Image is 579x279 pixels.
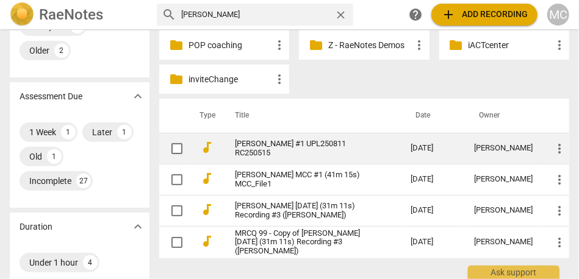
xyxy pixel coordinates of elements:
a: LogoRaeNotes [10,2,147,27]
span: folder [309,38,323,52]
span: more_vert [272,38,287,52]
span: more_vert [272,72,287,87]
td: [DATE] [401,195,464,226]
span: help [408,7,423,22]
p: POP coaching [189,39,272,52]
div: 1 Week [29,126,56,138]
span: more_vert [552,172,567,187]
span: audiotrack [200,140,214,155]
span: audiotrack [200,171,214,186]
img: Logo [10,2,34,27]
button: Show more [129,217,147,236]
div: Ask support [468,266,559,279]
span: add [441,7,456,22]
span: audiotrack [200,234,214,249]
button: MC [547,4,569,26]
span: search [162,7,176,22]
span: folder [169,72,184,87]
a: [PERSON_NAME] MCC #1 (41m 15s) MCC_File1 [235,171,367,189]
span: Add recording [441,7,528,22]
p: Duration [20,221,52,233]
span: close [334,9,347,21]
p: Assessment Due [20,90,82,103]
div: Later [92,126,112,138]
span: more_vert [552,203,567,218]
td: [DATE] [401,226,464,259]
span: folder [169,38,184,52]
span: more_vert [552,38,567,52]
td: [DATE] [401,164,464,195]
td: [DATE] [401,133,464,164]
div: [PERSON_NAME] [474,238,533,247]
a: [PERSON_NAME] #1 UPL250811 RC250515 [235,139,367,158]
button: Show more [129,87,147,105]
h2: RaeNotes [39,6,103,23]
div: 4 [83,255,98,270]
p: inviteChange [189,73,272,86]
span: audiotrack [200,202,214,217]
a: Help [405,4,426,26]
div: 1 [47,149,62,164]
button: Upload [431,4,538,26]
a: MRCQ 99 - Copy of [PERSON_NAME] [DATE] (31m 11s) Recording #3 ([PERSON_NAME]) [235,229,367,256]
th: Title [220,99,401,133]
div: 1 [61,125,76,139]
span: more_vert [552,235,567,250]
div: 1 [117,125,132,139]
div: [PERSON_NAME] [474,175,533,184]
th: Date [401,99,464,133]
span: folder [449,38,464,52]
span: expand_more [131,89,145,104]
p: iACTcenter [469,39,552,52]
div: [PERSON_NAME] [474,206,533,215]
input: Search [181,5,329,24]
div: Incomplete [29,175,71,187]
th: Owner [464,99,542,133]
a: [PERSON_NAME] [DATE] (31m 11s) Recording #3 ([PERSON_NAME]) [235,202,367,220]
span: expand_more [131,219,145,234]
div: 2 [54,43,69,58]
div: Old [29,150,42,163]
div: Under 1 hour [29,256,78,269]
span: more_vert [552,141,567,156]
p: Z - RaeNotes Demos [328,39,412,52]
th: Type [190,99,220,133]
div: [PERSON_NAME] [474,144,533,153]
span: more_vert [412,38,427,52]
div: Older [29,44,49,57]
div: 27 [76,174,91,188]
